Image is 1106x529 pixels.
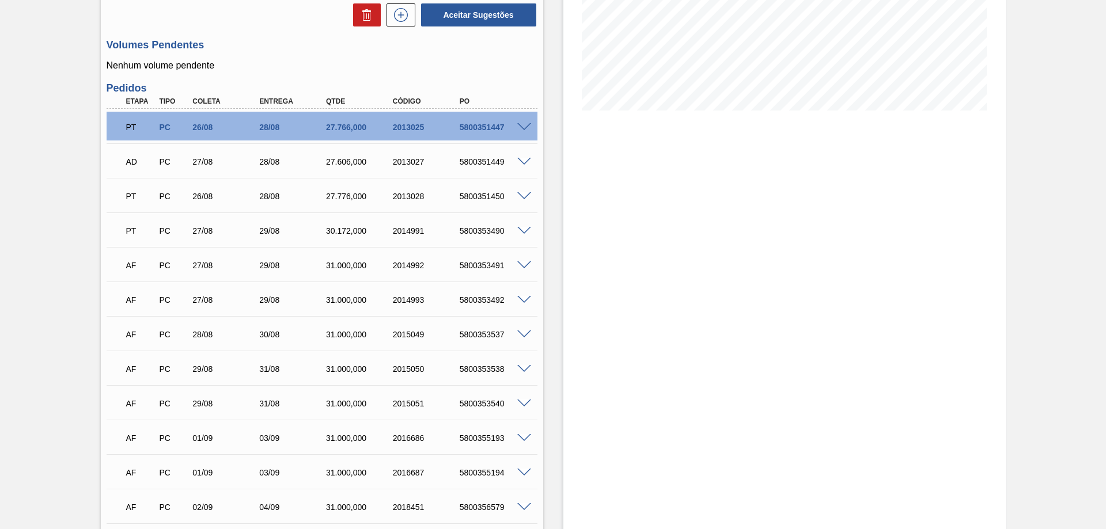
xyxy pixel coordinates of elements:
div: 2013027 [390,157,465,166]
div: Nova sugestão [381,3,415,26]
button: Aceitar Sugestões [421,3,536,26]
div: 03/09/2025 [256,468,331,477]
div: Aguardando Faturamento [123,356,158,382]
div: 2014991 [390,226,465,235]
div: Pedido de Compra [156,330,191,339]
div: 5800353491 [457,261,532,270]
div: 27/08/2025 [190,157,264,166]
div: Código [390,97,465,105]
div: Pedido de Compra [156,123,191,132]
div: 2016686 [390,433,465,443]
p: PT [126,123,155,132]
div: 27.776,000 [323,192,398,201]
p: AF [126,261,155,270]
p: AF [126,295,155,305]
div: 29/08/2025 [256,261,331,270]
div: 5800356579 [457,503,532,512]
div: Pedido de Compra [156,433,191,443]
div: 5800353537 [457,330,532,339]
p: AF [126,433,155,443]
div: 26/08/2025 [190,192,264,201]
div: Pedido de Compra [156,192,191,201]
p: AD [126,157,155,166]
div: 26/08/2025 [190,123,264,132]
p: AF [126,399,155,408]
div: 2015050 [390,364,465,374]
div: 2015051 [390,399,465,408]
div: 5800353540 [457,399,532,408]
div: 5800355194 [457,468,532,477]
div: 5800353490 [457,226,532,235]
div: Aguardando Faturamento [123,253,158,278]
div: 03/09/2025 [256,433,331,443]
div: Excluir Sugestões [347,3,381,26]
div: Pedido em Trânsito [123,115,158,140]
div: Pedido de Compra [156,364,191,374]
div: Tipo [156,97,191,105]
div: 01/09/2025 [190,468,264,477]
div: Coleta [190,97,264,105]
div: Aguardando Descarga [123,149,158,174]
div: 28/08/2025 [256,123,331,132]
div: Aguardando Faturamento [123,460,158,485]
div: 5800355193 [457,433,532,443]
div: 27/08/2025 [190,226,264,235]
h3: Volumes Pendentes [107,39,537,51]
p: AF [126,330,155,339]
div: 02/09/2025 [190,503,264,512]
div: 31.000,000 [323,364,398,374]
div: 31.000,000 [323,295,398,305]
div: 2014993 [390,295,465,305]
div: 28/08/2025 [256,157,331,166]
div: Etapa [123,97,158,105]
div: 29/08/2025 [190,399,264,408]
div: Pedido de Compra [156,226,191,235]
p: Nenhum volume pendente [107,60,537,71]
div: Aguardando Faturamento [123,287,158,313]
div: 31.000,000 [323,468,398,477]
div: 27.766,000 [323,123,398,132]
div: 5800353538 [457,364,532,374]
div: Pedido de Compra [156,468,191,477]
div: 28/08/2025 [256,192,331,201]
div: 2014992 [390,261,465,270]
div: 2018451 [390,503,465,512]
div: Pedido em Trânsito [123,218,158,243]
div: 2016687 [390,468,465,477]
div: 29/08/2025 [190,364,264,374]
p: PT [126,226,155,235]
div: Aguardando Faturamento [123,494,158,520]
div: Aceitar Sugestões [415,2,537,28]
div: Pedido de Compra [156,503,191,512]
p: PT [126,192,155,201]
div: 31/08/2025 [256,399,331,408]
div: 04/09/2025 [256,503,331,512]
div: Aguardando Faturamento [123,391,158,416]
div: Pedido de Compra [156,399,191,408]
div: 27/08/2025 [190,261,264,270]
div: 31.000,000 [323,399,398,408]
div: 27.606,000 [323,157,398,166]
div: 2013025 [390,123,465,132]
div: Qtde [323,97,398,105]
div: 28/08/2025 [190,330,264,339]
div: 27/08/2025 [190,295,264,305]
div: Aguardando Faturamento [123,322,158,347]
div: Entrega [256,97,331,105]
div: 01/09/2025 [190,433,264,443]
div: 2013028 [390,192,465,201]
div: 5800351449 [457,157,532,166]
div: 5800351450 [457,192,532,201]
div: 31.000,000 [323,261,398,270]
div: PO [457,97,532,105]
div: 31/08/2025 [256,364,331,374]
div: 29/08/2025 [256,295,331,305]
div: Pedido de Compra [156,157,191,166]
div: Aguardando Faturamento [123,425,158,451]
div: 30.172,000 [323,226,398,235]
div: 5800353492 [457,295,532,305]
p: AF [126,468,155,477]
div: 31.000,000 [323,433,398,443]
div: 29/08/2025 [256,226,331,235]
div: 2015049 [390,330,465,339]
